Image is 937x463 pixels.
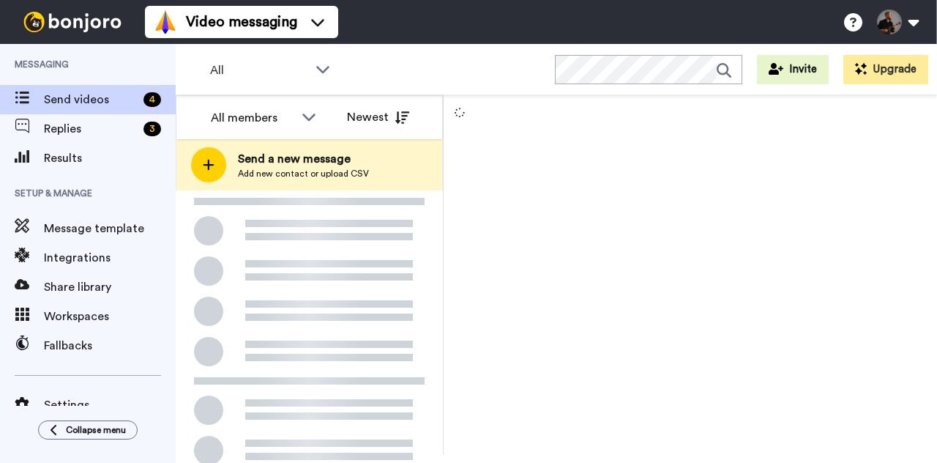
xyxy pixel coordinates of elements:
span: Fallbacks [44,337,176,355]
span: Message template [44,220,176,237]
span: Video messaging [186,12,297,32]
span: All [210,62,308,79]
span: Add new contact or upload CSV [238,168,369,179]
div: All members [211,109,294,127]
span: Share library [44,278,176,296]
img: bj-logo-header-white.svg [18,12,127,32]
span: Integrations [44,249,176,267]
span: Results [44,149,176,167]
span: Replies [44,120,138,138]
button: Newest [336,103,420,132]
button: Upgrade [843,55,928,84]
span: Send a new message [238,150,369,168]
span: Send videos [44,91,138,108]
button: Invite [757,55,829,84]
button: Collapse menu [38,421,138,440]
div: 4 [143,92,161,107]
span: Collapse menu [66,424,126,436]
span: Settings [44,396,176,414]
div: 3 [143,122,161,136]
img: vm-color.svg [154,10,177,34]
span: Workspaces [44,308,176,325]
